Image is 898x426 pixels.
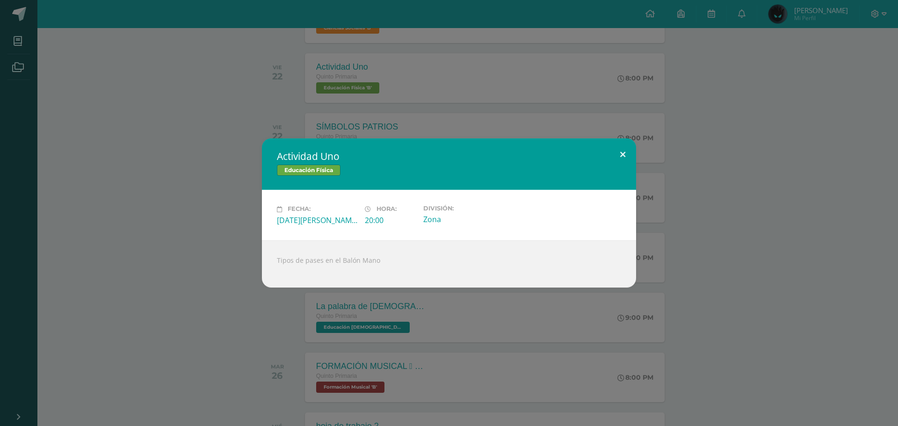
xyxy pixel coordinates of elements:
div: Tipos de pases en el Balón Mano [262,240,636,288]
label: División: [423,205,504,212]
div: Zona [423,214,504,224]
h2: Actividad Uno [277,150,621,163]
span: Educación Física [277,165,340,176]
div: 20:00 [365,215,416,225]
span: Fecha: [288,206,311,213]
button: Close (Esc) [609,138,636,170]
div: [DATE][PERSON_NAME] [277,215,357,225]
span: Hora: [377,206,397,213]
